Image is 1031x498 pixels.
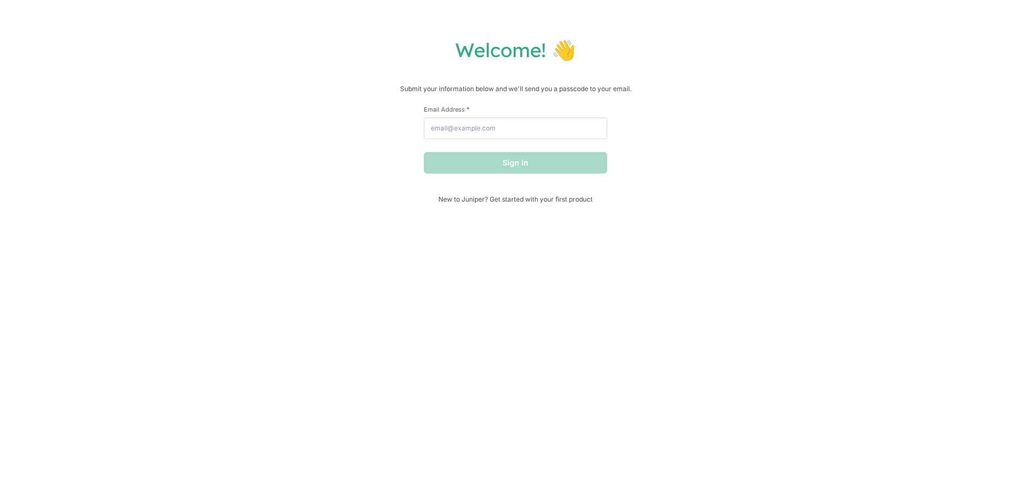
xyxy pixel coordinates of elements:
[424,105,607,113] label: Email Address
[11,38,1020,62] h1: Welcome! 👋
[11,84,1020,94] p: Submit your information below and we'll send you a passcode to your email.
[424,117,607,139] input: email@example.com
[424,195,607,203] span: New to Juniper? Get started with your first product
[466,105,470,113] span: This field is required.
